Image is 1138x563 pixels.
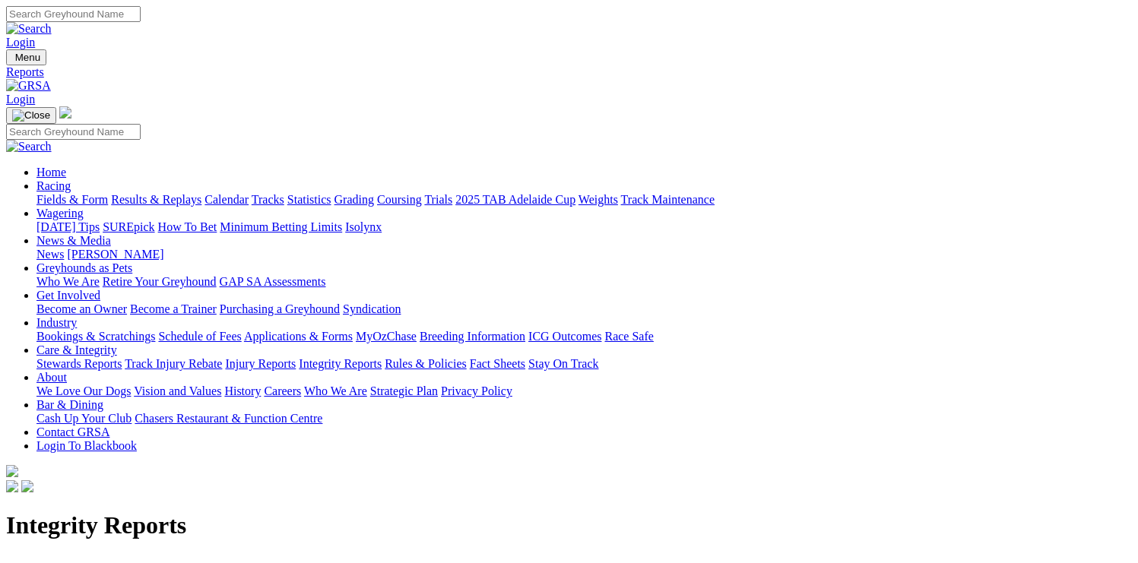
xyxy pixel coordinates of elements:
a: Fact Sheets [470,357,525,370]
div: Get Involved [36,302,1132,316]
a: Chasers Restaurant & Function Centre [135,412,322,425]
div: News & Media [36,248,1132,261]
a: Minimum Betting Limits [220,220,342,233]
a: Applications & Forms [244,330,353,343]
div: Racing [36,193,1132,207]
a: Home [36,166,66,179]
a: Purchasing a Greyhound [220,302,340,315]
a: Trials [424,193,452,206]
a: Stay On Track [528,357,598,370]
a: Contact GRSA [36,425,109,438]
input: Search [6,124,141,140]
a: SUREpick [103,220,154,233]
a: We Love Our Dogs [36,384,131,397]
img: GRSA [6,79,51,93]
a: Bookings & Scratchings [36,330,155,343]
img: Search [6,140,52,153]
button: Toggle navigation [6,107,56,124]
img: logo-grsa-white.png [6,465,18,477]
a: MyOzChase [356,330,417,343]
a: Fields & Form [36,193,108,206]
a: News & Media [36,234,111,247]
a: ICG Outcomes [528,330,601,343]
span: Menu [15,52,40,63]
div: Greyhounds as Pets [36,275,1132,289]
img: logo-grsa-white.png [59,106,71,119]
a: Injury Reports [225,357,296,370]
a: Login To Blackbook [36,439,137,452]
a: Breeding Information [420,330,525,343]
div: Industry [36,330,1132,343]
a: Cash Up Your Club [36,412,132,425]
a: Retire Your Greyhound [103,275,217,288]
div: Bar & Dining [36,412,1132,425]
img: facebook.svg [6,480,18,492]
a: Statistics [287,193,331,206]
a: Care & Integrity [36,343,117,356]
a: Reports [6,65,1132,79]
a: Stewards Reports [36,357,122,370]
a: How To Bet [158,220,217,233]
a: [DATE] Tips [36,220,100,233]
a: Grading [334,193,374,206]
a: Track Maintenance [621,193,715,206]
a: Who We Are [36,275,100,288]
h1: Integrity Reports [6,511,1132,539]
a: Weights [579,193,618,206]
a: Industry [36,316,77,329]
a: History [224,384,261,397]
a: Become an Owner [36,302,127,315]
a: Schedule of Fees [158,330,241,343]
a: Careers [264,384,301,397]
a: Login [6,93,35,106]
a: Tracks [252,193,284,206]
a: Isolynx [345,220,382,233]
a: Integrity Reports [299,357,382,370]
a: GAP SA Assessments [220,275,326,288]
a: Vision and Values [134,384,221,397]
div: Wagering [36,220,1132,234]
input: Search [6,6,141,22]
a: Privacy Policy [441,384,512,397]
a: Greyhounds as Pets [36,261,132,274]
a: Race Safe [604,330,653,343]
a: Become a Trainer [130,302,217,315]
a: 2025 TAB Adelaide Cup [455,193,575,206]
a: Who We Are [304,384,367,397]
a: Syndication [343,302,401,315]
a: Rules & Policies [385,357,467,370]
a: Racing [36,179,71,192]
img: Search [6,22,52,36]
a: Results & Replays [111,193,201,206]
div: Care & Integrity [36,357,1132,371]
img: Close [12,109,50,122]
div: About [36,384,1132,398]
img: twitter.svg [21,480,33,492]
button: Toggle navigation [6,49,46,65]
a: Login [6,36,35,49]
a: Calendar [204,193,249,206]
a: Coursing [377,193,422,206]
a: Strategic Plan [370,384,438,397]
a: Wagering [36,207,84,220]
a: Bar & Dining [36,398,103,411]
a: Get Involved [36,289,100,302]
a: [PERSON_NAME] [67,248,163,261]
a: Track Injury Rebate [125,357,222,370]
a: News [36,248,64,261]
a: About [36,371,67,384]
